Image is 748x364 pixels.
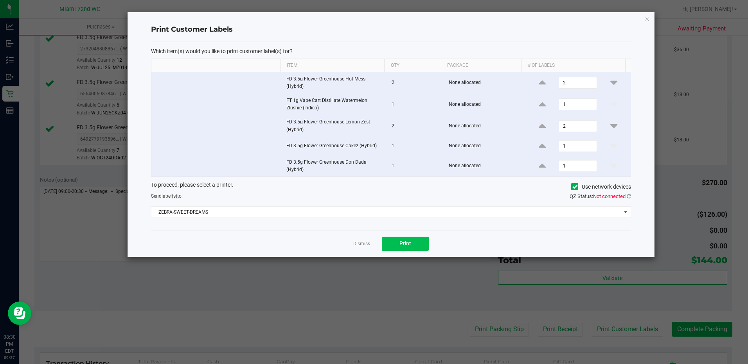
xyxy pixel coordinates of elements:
div: To proceed, please select a printer. [145,181,637,193]
td: None allocated [444,94,525,115]
td: FD 3.5g Flower Greenhouse Lemon Zest (Hybrid) [282,115,387,137]
th: Item [280,59,384,72]
th: Qty [384,59,441,72]
td: FD 3.5g Flower Greenhouse Don Dada (Hybrid) [282,155,387,177]
td: FD 3.5g Flower Greenhouse Hot Mess (Hybrid) [282,72,387,94]
td: None allocated [444,137,525,155]
p: Which item(s) would you like to print customer label(s) for? [151,48,631,55]
td: None allocated [444,72,525,94]
span: ZEBRA-SWEET-DREAMS [151,207,621,218]
td: None allocated [444,155,525,177]
th: # of labels [521,59,625,72]
a: Dismiss [353,241,370,247]
td: 2 [387,72,444,94]
td: FD 3.5g Flower Greenhouse Cakez (Hybrid) [282,137,387,155]
td: 1 [387,137,444,155]
td: 1 [387,155,444,177]
td: 1 [387,94,444,115]
td: None allocated [444,115,525,137]
label: Use network devices [571,183,631,191]
h4: Print Customer Labels [151,25,631,35]
span: Not connected [593,193,626,199]
iframe: Resource center [8,302,31,325]
span: Print [399,240,411,246]
button: Print [382,237,429,251]
span: Send to: [151,193,183,199]
td: 2 [387,115,444,137]
span: QZ Status: [570,193,631,199]
span: label(s) [162,193,177,199]
th: Package [441,59,521,72]
td: FT 1g Vape Cart Distillate Watermelon Zlushie (Indica) [282,94,387,115]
